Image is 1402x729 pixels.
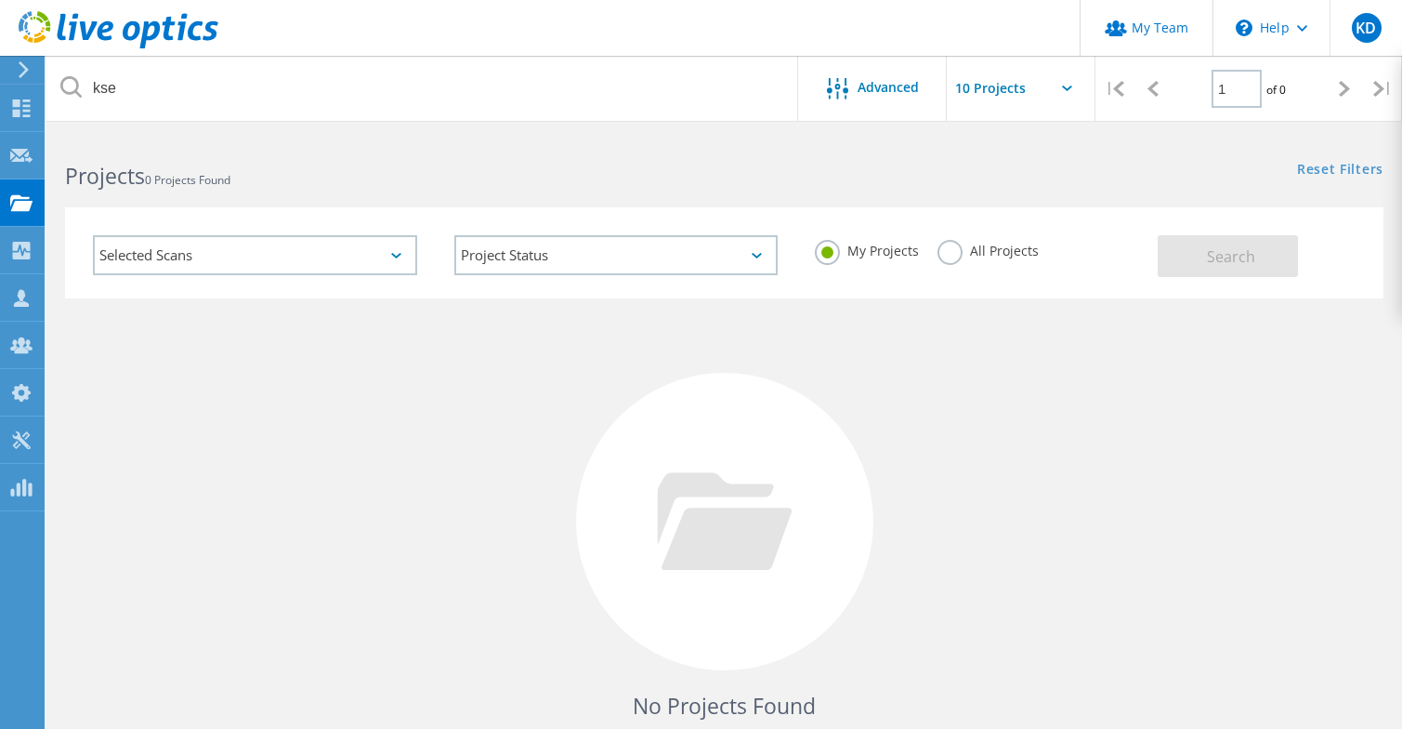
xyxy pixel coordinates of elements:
[1236,20,1252,36] svg: \n
[1364,56,1402,122] div: |
[145,172,230,188] span: 0 Projects Found
[858,81,919,94] span: Advanced
[937,240,1039,258] label: All Projects
[93,235,417,275] div: Selected Scans
[815,240,919,258] label: My Projects
[1158,235,1298,277] button: Search
[46,56,799,121] input: Search projects by name, owner, ID, company, etc
[454,235,779,275] div: Project Status
[1095,56,1133,122] div: |
[1297,163,1383,179] a: Reset Filters
[1266,82,1286,98] span: of 0
[65,161,145,191] b: Projects
[1207,246,1255,267] span: Search
[84,691,1365,722] h4: No Projects Found
[19,39,218,52] a: Live Optics Dashboard
[1356,20,1376,35] span: KD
